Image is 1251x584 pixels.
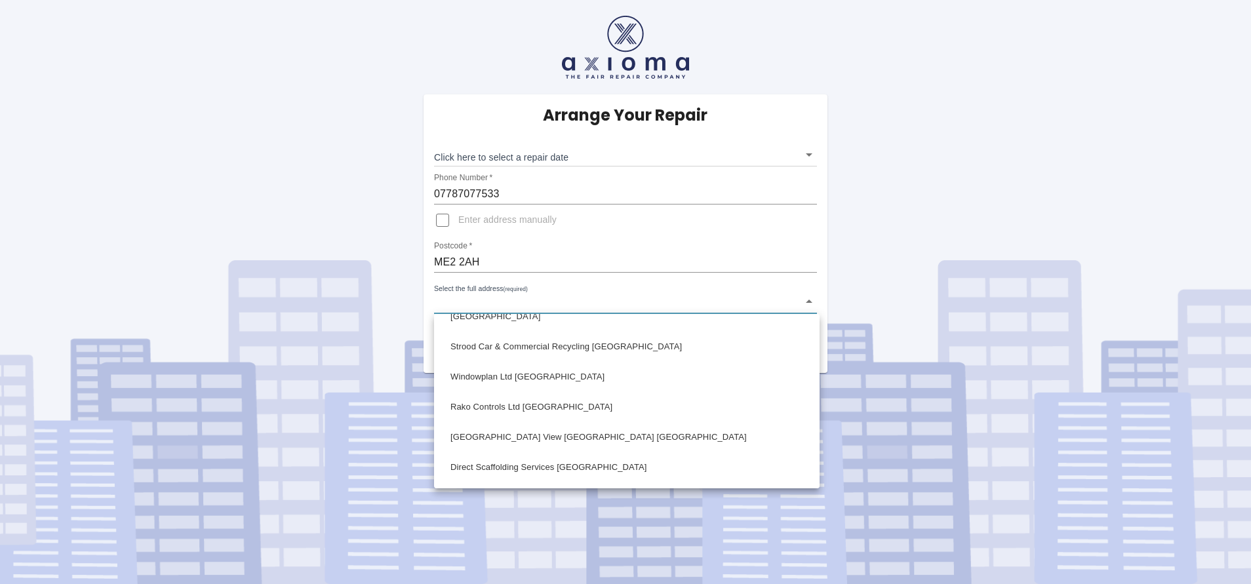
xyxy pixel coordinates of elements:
li: Rako Controls Ltd [GEOGRAPHIC_DATA] [437,392,816,422]
li: [GEOGRAPHIC_DATA] [GEOGRAPHIC_DATA] [437,482,816,513]
li: [GEOGRAPHIC_DATA] [437,302,816,332]
li: [GEOGRAPHIC_DATA] View [GEOGRAPHIC_DATA] [GEOGRAPHIC_DATA] [437,422,816,452]
li: Strood Car & Commercial Recycling [GEOGRAPHIC_DATA] [437,332,816,362]
li: Direct Scaffolding Services [GEOGRAPHIC_DATA] [437,452,816,482]
li: Windowplan Ltd [GEOGRAPHIC_DATA] [437,362,816,392]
